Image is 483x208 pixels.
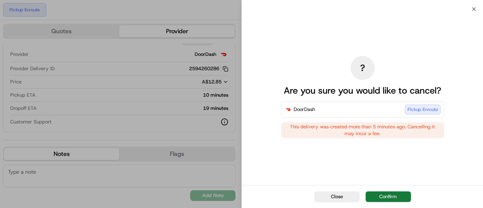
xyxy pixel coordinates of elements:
[281,122,444,138] div: This delivery was created more than 5 minutes ago. Cancelling it may incur a fee.
[351,56,375,80] div: ?
[314,191,360,202] button: Close
[284,85,441,97] p: Are you sure you would like to cancel?
[294,106,315,113] span: DoorDash
[366,191,411,202] button: Confirm
[285,106,292,113] img: DoorDash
